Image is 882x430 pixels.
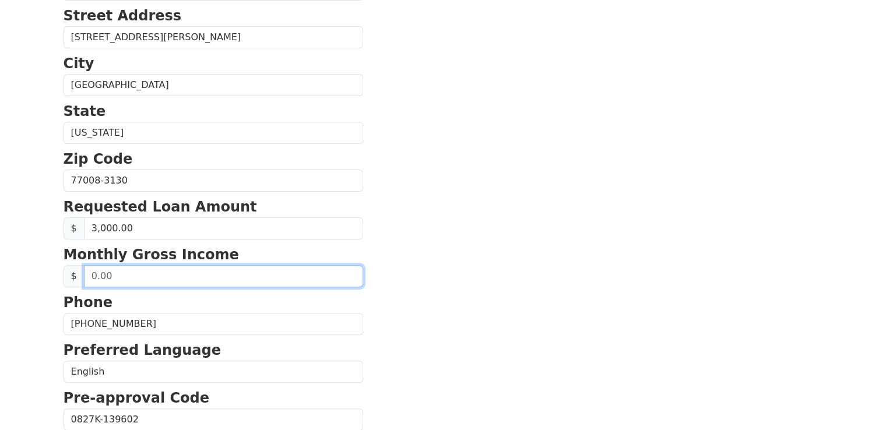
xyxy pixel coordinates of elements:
span: $ [64,217,85,239]
input: Phone [64,313,363,335]
input: 0.00 [84,265,363,287]
strong: Pre-approval Code [64,390,210,406]
strong: City [64,55,94,72]
strong: State [64,103,106,119]
strong: Requested Loan Amount [64,199,257,215]
input: Street Address [64,26,363,48]
strong: Zip Code [64,151,133,167]
p: Monthly Gross Income [64,244,363,265]
strong: Preferred Language [64,342,221,358]
strong: Phone [64,294,113,311]
span: $ [64,265,85,287]
input: City [64,74,363,96]
strong: Street Address [64,8,182,24]
input: Zip Code [64,170,363,192]
input: Requested Loan Amount [84,217,363,239]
